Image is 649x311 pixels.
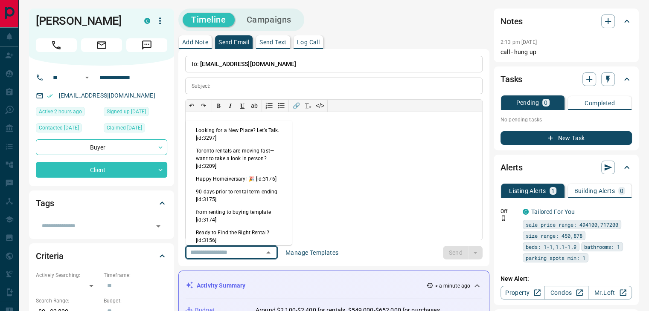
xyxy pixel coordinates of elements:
[501,69,632,89] div: Tasks
[224,100,236,112] button: 𝑰
[186,206,292,226] li: from renting to buying template [id:3174]
[297,39,320,45] p: Log Call
[585,100,615,106] p: Completed
[248,100,260,112] button: ab
[36,139,167,155] div: Buyer
[144,18,150,24] div: condos.ca
[212,100,224,112] button: 𝐁
[574,188,615,194] p: Building Alerts
[526,253,585,262] span: parking spots min: 1
[584,242,620,251] span: bathrooms: 1
[620,188,623,194] p: 0
[280,246,343,259] button: Manage Templates
[36,38,77,52] span: Call
[526,242,576,251] span: beds: 1-1,1.1-1.9
[501,11,632,32] div: Notes
[36,196,54,210] h2: Tags
[36,297,99,305] p: Search Range:
[36,246,167,266] div: Criteria
[501,113,632,126] p: No pending tasks
[107,107,146,116] span: Signed up [DATE]
[185,56,483,72] p: To:
[259,39,287,45] p: Send Text
[186,173,292,185] li: Happy Homeiversary! 🎉 [id:3176]
[523,209,529,215] div: condos.ca
[198,100,210,112] button: ↷
[36,249,64,263] h2: Criteria
[126,38,167,52] span: Message
[192,82,210,90] p: Subject:
[501,207,518,215] p: Off
[531,208,575,215] a: Tailored For You
[59,92,155,99] a: [EMAIL_ADDRESS][DOMAIN_NAME]
[501,39,537,45] p: 2:13 pm [DATE]
[36,14,131,28] h1: [PERSON_NAME]
[526,220,618,229] span: sale price range: 494100,717200
[435,282,470,290] p: < a minute ago
[182,39,208,45] p: Add Note
[501,157,632,178] div: Alerts
[588,286,632,299] a: Mr.Loft
[544,286,588,299] a: Condos
[302,100,314,112] button: T̲ₓ
[501,215,506,221] svg: Push Notification Only
[501,72,522,86] h2: Tasks
[104,107,167,119] div: Fri Mar 10 2023
[509,188,546,194] p: Listing Alerts
[36,123,99,135] div: Mon May 05 2025
[501,161,523,174] h2: Alerts
[218,39,249,45] p: Send Email
[516,100,539,106] p: Pending
[186,124,292,144] li: Looking for a New Place? Let’s Talk. [id:3297]
[39,107,82,116] span: Active 2 hours ago
[36,271,99,279] p: Actively Searching:
[501,131,632,145] button: New Task
[186,144,292,173] li: Toronto rentals are moving fast—want to take a look in person? [id:3209]
[443,246,483,259] div: split button
[275,100,287,112] button: Bullet list
[81,38,122,52] span: Email
[47,93,53,99] svg: Email Verified
[107,124,142,132] span: Claimed [DATE]
[290,100,302,112] button: 🔗
[152,220,164,232] button: Open
[39,124,79,132] span: Contacted [DATE]
[240,102,244,109] span: 𝐔
[314,100,326,112] button: </>
[82,72,92,83] button: Open
[501,14,523,28] h2: Notes
[186,226,292,247] li: Ready to Find the Right Rental? [id:3156]
[262,247,274,259] button: Close
[501,286,544,299] a: Property
[186,278,482,294] div: Activity Summary< a minute ago
[104,297,167,305] p: Budget:
[236,100,248,112] button: 𝐔
[36,162,167,178] div: Client
[104,123,167,135] div: Mon Apr 28 2025
[544,100,547,106] p: 0
[200,60,297,67] span: [EMAIL_ADDRESS][DOMAIN_NAME]
[526,231,582,240] span: size range: 450,878
[238,13,300,27] button: Campaigns
[501,48,632,57] p: call - hung up
[36,193,167,213] div: Tags
[551,188,555,194] p: 1
[186,100,198,112] button: ↶
[501,274,632,283] p: New Alert:
[36,107,99,119] div: Fri Sep 12 2025
[251,102,258,109] s: ab
[263,100,275,112] button: Numbered list
[183,13,235,27] button: Timeline
[197,281,245,290] p: Activity Summary
[186,185,292,206] li: 90 days prior to rental term ending [id:3175]
[104,271,167,279] p: Timeframe:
